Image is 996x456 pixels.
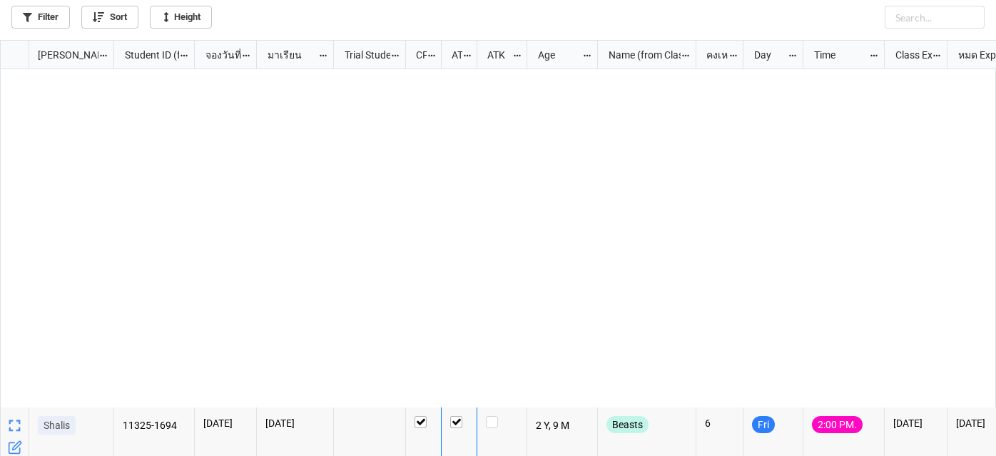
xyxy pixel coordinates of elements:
[705,416,734,430] p: 6
[150,6,212,29] a: Height
[606,416,649,433] div: Beasts
[443,47,463,63] div: ATT
[536,416,589,436] p: 2 Y, 9 M
[806,47,869,63] div: Time
[265,416,325,430] p: [DATE]
[885,6,985,29] input: Search...
[600,47,681,63] div: Name (from Class)
[123,416,186,436] p: 11325-1694
[203,416,248,430] p: [DATE]
[197,47,242,63] div: จองวันที่
[887,47,933,63] div: Class Expiration
[752,416,775,433] div: Fri
[746,47,788,63] div: Day
[116,47,179,63] div: Student ID (from [PERSON_NAME] Name)
[81,6,138,29] a: Sort
[479,47,512,63] div: ATK
[812,416,863,433] div: 2:00 PM.
[11,6,70,29] a: Filter
[29,47,98,63] div: [PERSON_NAME] Name
[407,47,427,63] div: CF
[698,47,728,63] div: คงเหลือ (from Nick Name)
[336,47,390,63] div: Trial Student
[529,47,582,63] div: Age
[893,416,938,430] p: [DATE]
[1,41,114,69] div: grid
[259,47,318,63] div: มาเรียน
[44,418,70,432] p: Shalis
